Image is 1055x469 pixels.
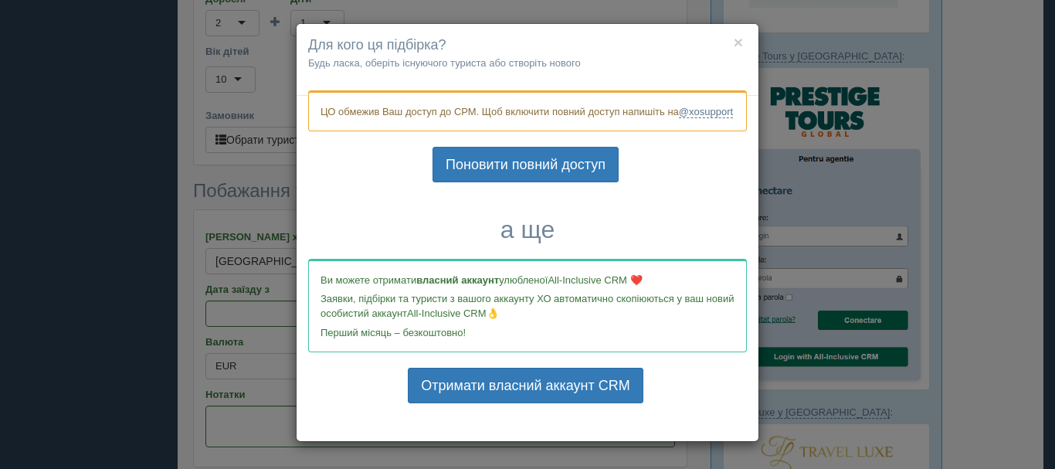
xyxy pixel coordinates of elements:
span: All-Inclusive CRM👌 [407,308,499,319]
a: Поновити повний доступ [433,147,619,182]
b: власний аккаунт [416,274,499,286]
h4: Для кого ця підбірка? [308,36,747,56]
p: Перший місяць – безкоштовно! [321,325,734,340]
span: All-Inclusive CRM ❤️ [548,274,642,286]
p: Ви можете отримати улюбленої [321,273,734,287]
p: Будь ласка, оберіть існуючого туриста або створіть нового [308,56,747,70]
button: × [734,34,743,50]
div: ЦО обмежив Ваш доступ до СРМ. Щоб включити повний доступ напишіть на [308,90,747,131]
a: Отримати власний аккаунт CRM [408,368,643,403]
a: @xosupport [679,106,733,118]
h3: а ще [308,216,747,243]
p: Заявки, підбірки та туристи з вашого аккаунту ХО автоматично скопіюються у ваш новий особистий ак... [321,291,734,321]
